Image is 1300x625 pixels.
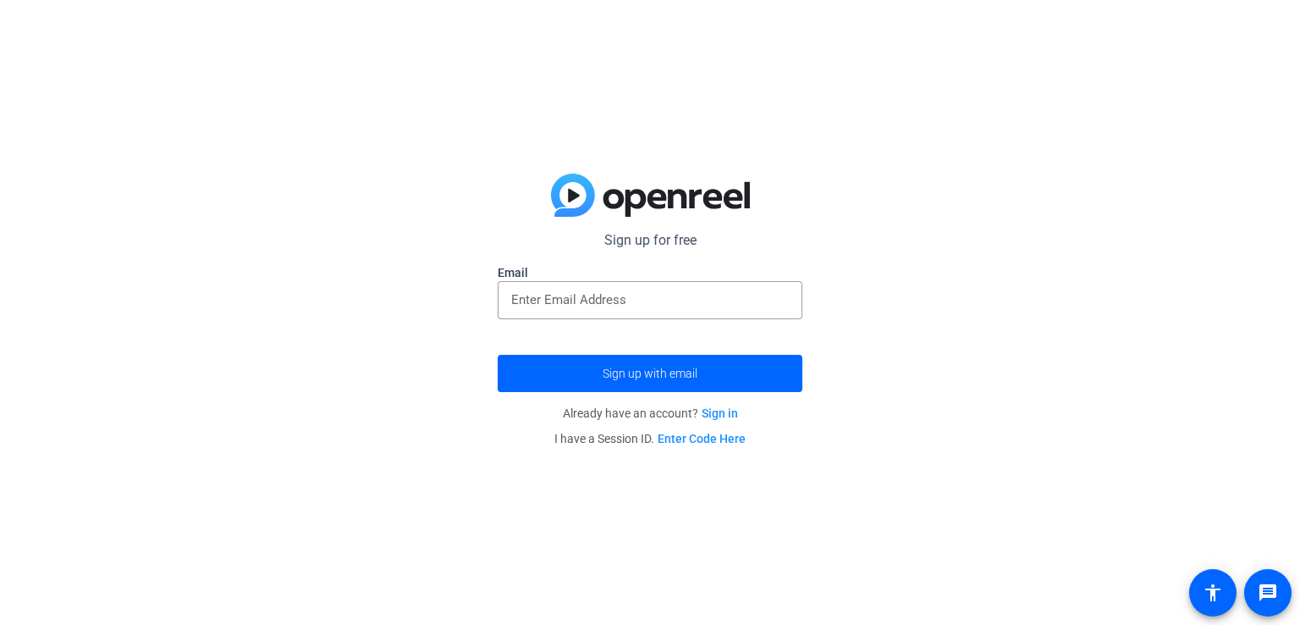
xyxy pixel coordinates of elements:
img: blue-gradient.svg [551,174,750,218]
a: Sign in [702,407,738,420]
mat-icon: message [1258,583,1278,603]
label: Email [498,264,802,281]
a: Enter Code Here [658,432,746,445]
input: Enter Email Address [511,290,789,310]
p: Sign up for free [498,230,802,251]
button: Sign up with email [498,355,802,392]
mat-icon: accessibility [1203,583,1223,603]
span: Already have an account? [563,407,738,420]
span: I have a Session ID. [554,432,746,445]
